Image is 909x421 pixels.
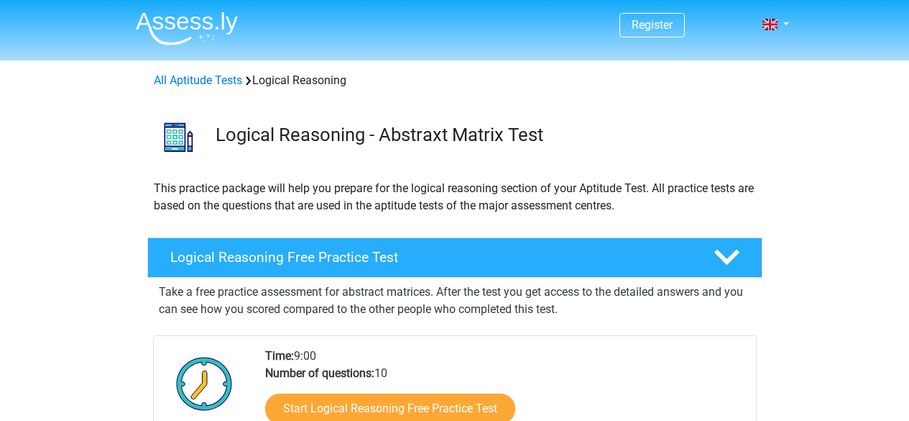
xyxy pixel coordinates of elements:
[154,73,242,87] a: All Aptitude Tests
[168,348,241,420] img: Clock
[142,237,768,278] a: Logical Reasoning Free Practice Test
[170,249,691,266] h4: Logical Reasoning Free Practice Test
[148,107,209,168] img: logical reasoning
[136,12,238,45] img: Assessly
[265,349,294,363] b: Time:
[154,180,756,214] p: This practice package will help you prepare for the logical reasoning section of your Aptitude Te...
[159,284,751,318] p: Take a free practice assessment for abstract matrices. After the test you get access to the detai...
[265,366,374,380] b: Number of questions:
[148,72,762,89] div: Logical Reasoning
[632,18,673,32] a: Register
[216,124,751,146] h3: Logical Reasoning - Abstraxt Matrix Test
